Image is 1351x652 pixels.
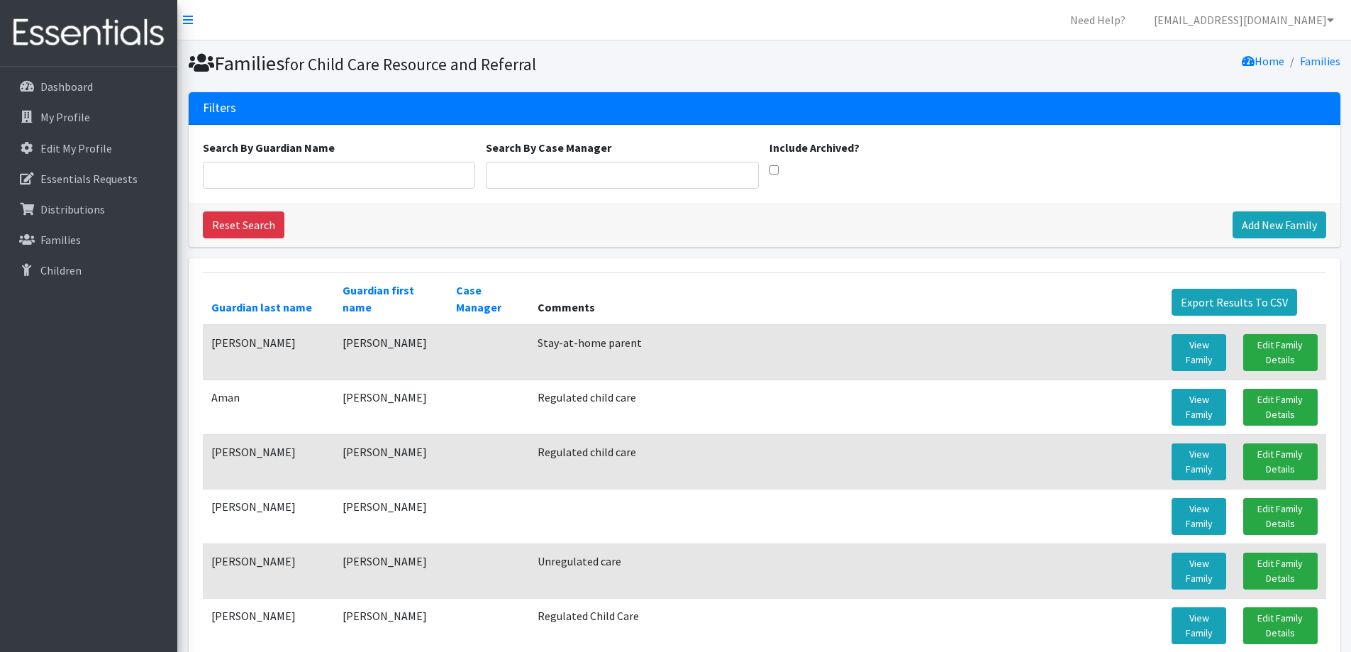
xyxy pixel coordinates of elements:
[284,54,536,74] small: for Child Care Resource and Referral
[6,134,172,162] a: Edit My Profile
[1172,334,1226,371] a: View Family
[1242,54,1284,68] a: Home
[1243,389,1317,426] a: Edit Family Details
[1243,607,1317,644] a: Edit Family Details
[203,139,335,156] label: Search By Guardian Name
[6,103,172,131] a: My Profile
[1243,553,1317,590] a: Edit Family Details
[334,489,448,543] td: [PERSON_NAME]
[6,72,172,101] a: Dashboard
[456,283,501,314] a: Case Manager
[529,325,1163,380] td: Stay-at-home parent
[529,272,1163,325] th: Comments
[203,325,334,380] td: [PERSON_NAME]
[1300,54,1340,68] a: Families
[1233,211,1326,238] a: Add New Family
[529,543,1163,598] td: Unregulated care
[40,79,93,94] p: Dashboard
[334,543,448,598] td: [PERSON_NAME]
[6,195,172,223] a: Distributions
[334,434,448,489] td: [PERSON_NAME]
[1172,443,1226,480] a: View Family
[189,51,760,76] h1: Families
[769,139,860,156] label: Include Archived?
[40,110,90,124] p: My Profile
[1142,6,1345,34] a: [EMAIL_ADDRESS][DOMAIN_NAME]
[1172,607,1226,644] a: View Family
[40,233,81,247] p: Families
[203,543,334,598] td: [PERSON_NAME]
[1243,334,1317,371] a: Edit Family Details
[6,226,172,254] a: Families
[40,172,138,186] p: Essentials Requests
[203,101,236,116] h3: Filters
[529,434,1163,489] td: Regulated child care
[1172,498,1226,535] a: View Family
[6,9,172,57] img: HumanEssentials
[40,263,82,277] p: Children
[486,139,611,156] label: Search By Case Manager
[40,141,112,155] p: Edit My Profile
[203,211,284,238] a: Reset Search
[334,380,448,434] td: [PERSON_NAME]
[1172,553,1226,590] a: View Family
[40,202,105,216] p: Distributions
[1172,389,1226,426] a: View Family
[1243,498,1317,535] a: Edit Family Details
[6,256,172,284] a: Children
[1059,6,1137,34] a: Need Help?
[6,165,172,193] a: Essentials Requests
[1172,289,1297,316] a: Export Results To CSV
[203,434,334,489] td: [PERSON_NAME]
[203,380,334,434] td: Aman
[211,300,312,314] a: Guardian last name
[334,325,448,380] td: [PERSON_NAME]
[529,380,1163,434] td: Regulated child care
[343,283,414,314] a: Guardian first name
[203,489,334,543] td: [PERSON_NAME]
[1243,443,1317,480] a: Edit Family Details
